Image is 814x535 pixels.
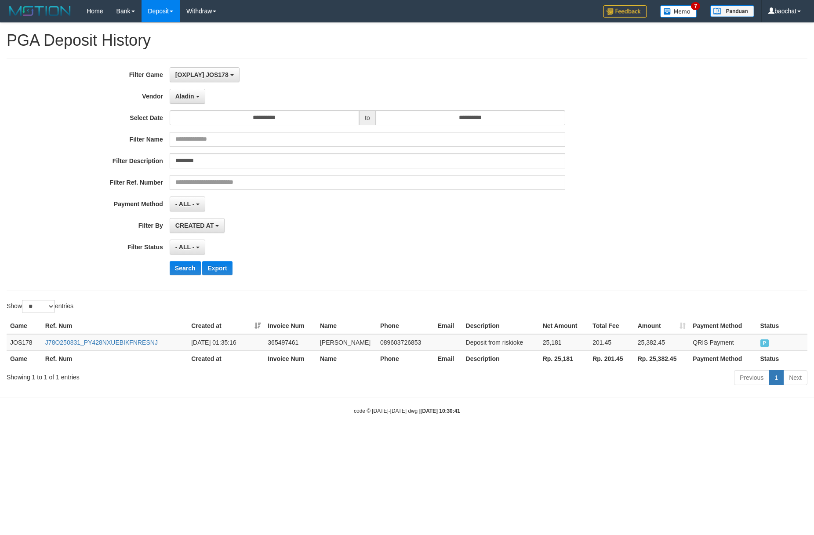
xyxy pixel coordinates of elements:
th: Phone [377,318,434,334]
strong: [DATE] 10:30:41 [421,408,460,414]
th: Rp. 25,181 [539,350,589,367]
span: Aladin [175,93,194,100]
th: Net Amount [539,318,589,334]
th: Total Fee [589,318,634,334]
a: Previous [734,370,769,385]
img: Feedback.jpg [603,5,647,18]
a: Next [783,370,807,385]
th: Rp. 201.45 [589,350,634,367]
th: Email [434,318,462,334]
span: - ALL - [175,200,195,207]
img: panduan.png [710,5,754,17]
th: Invoice Num [264,318,316,334]
th: Amount: activate to sort column ascending [634,318,690,334]
button: Aladin [170,89,205,104]
button: Search [170,261,201,275]
span: to [359,110,376,125]
td: 365497461 [264,334,316,351]
small: code © [DATE]-[DATE] dwg | [354,408,460,414]
th: Name [316,318,377,334]
td: QRIS Payment [689,334,756,351]
td: 25,382.45 [634,334,690,351]
th: Phone [377,350,434,367]
th: Ref. Num [42,350,188,367]
h1: PGA Deposit History [7,32,807,49]
select: Showentries [22,300,55,313]
td: 089603726853 [377,334,434,351]
th: Email [434,350,462,367]
th: Created at [188,350,264,367]
td: 201.45 [589,334,634,351]
th: Invoice Num [264,350,316,367]
td: JOS178 [7,334,42,351]
span: PAID [760,339,769,347]
th: Payment Method [689,350,756,367]
td: 25,181 [539,334,589,351]
img: MOTION_logo.png [7,4,73,18]
th: Rp. 25,382.45 [634,350,690,367]
th: Description [462,318,539,334]
th: Created at: activate to sort column ascending [188,318,264,334]
th: Ref. Num [42,318,188,334]
span: 7 [691,2,700,10]
span: [OXPLAY] JOS178 [175,71,229,78]
td: [PERSON_NAME] [316,334,377,351]
span: CREATED AT [175,222,214,229]
th: Name [316,350,377,367]
button: Export [202,261,232,275]
th: Game [7,350,42,367]
button: - ALL - [170,240,205,255]
th: Status [757,350,808,367]
td: Deposit from riskioke [462,334,539,351]
button: [OXPLAY] JOS178 [170,67,240,82]
td: [DATE] 01:35:16 [188,334,264,351]
button: CREATED AT [170,218,225,233]
th: Game [7,318,42,334]
div: Showing 1 to 1 of 1 entries [7,369,333,382]
a: 1 [769,370,784,385]
span: - ALL - [175,244,195,251]
th: Description [462,350,539,367]
button: - ALL - [170,197,205,211]
th: Payment Method [689,318,756,334]
th: Status [757,318,808,334]
img: Button%20Memo.svg [660,5,697,18]
label: Show entries [7,300,73,313]
a: J78O250831_PY428NXUEBIKFNRESNJ [45,339,158,346]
